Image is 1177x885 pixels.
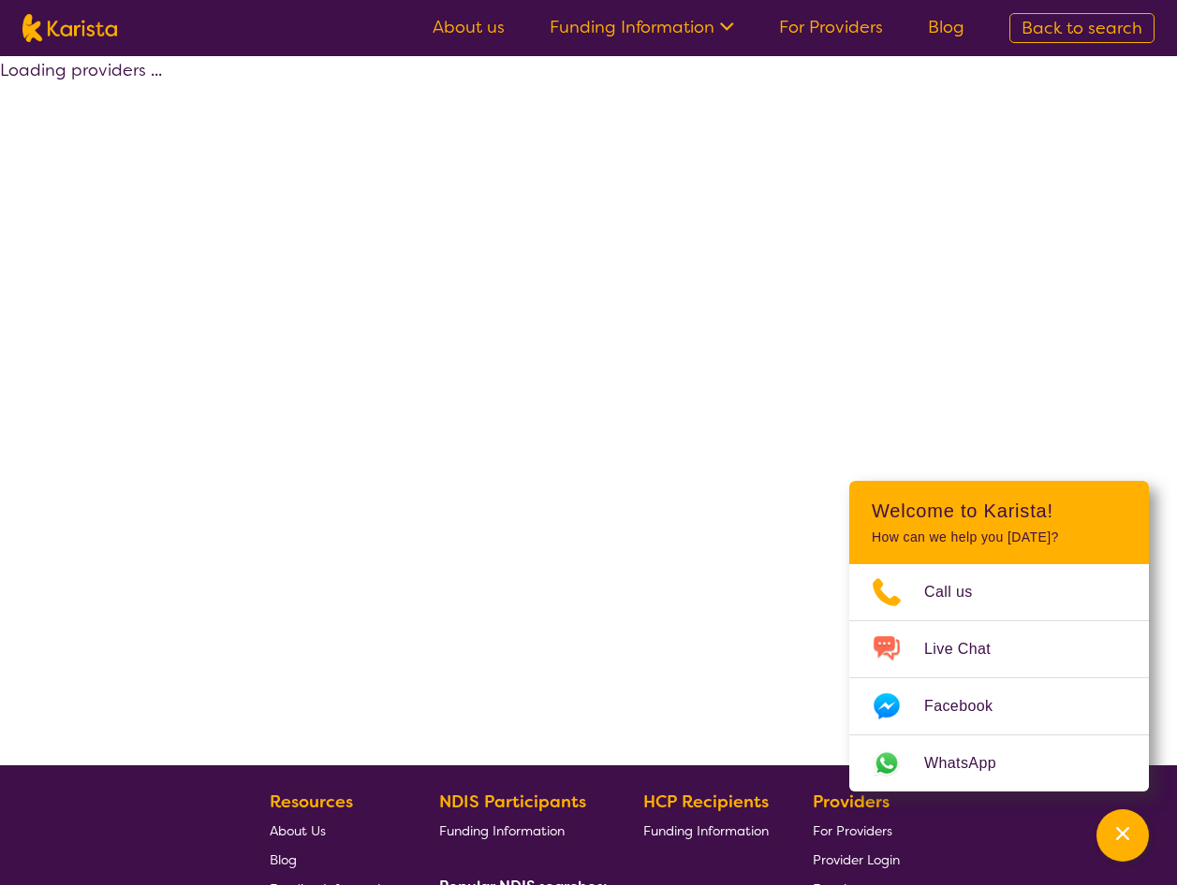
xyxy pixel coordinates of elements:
span: Blog [270,851,297,868]
a: For Providers [813,816,900,845]
a: Blog [270,845,395,874]
a: Funding Information [439,816,600,845]
b: Resources [270,791,353,813]
a: About Us [270,816,395,845]
button: Channel Menu [1096,809,1149,862]
span: Funding Information [643,822,769,839]
img: Karista logo [22,14,117,42]
span: Back to search [1022,17,1142,39]
span: Live Chat [924,635,1013,663]
a: Blog [928,16,964,38]
span: For Providers [813,822,892,839]
span: Facebook [924,692,1015,720]
p: How can we help you [DATE]? [872,530,1126,545]
a: About us [433,16,505,38]
a: Funding Information [643,816,769,845]
span: About Us [270,822,326,839]
b: Providers [813,791,890,813]
b: NDIS Participants [439,791,586,813]
span: Call us [924,578,995,606]
a: Funding Information [550,16,734,38]
a: Provider Login [813,845,900,874]
a: Back to search [1009,13,1155,43]
div: Channel Menu [849,481,1149,791]
span: Funding Information [439,822,565,839]
a: For Providers [779,16,883,38]
b: HCP Recipients [643,791,769,813]
span: Provider Login [813,851,900,868]
ul: Choose channel [849,564,1149,791]
h2: Welcome to Karista! [872,500,1126,522]
a: Web link opens in a new tab. [849,735,1149,791]
span: WhatsApp [924,749,1019,777]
